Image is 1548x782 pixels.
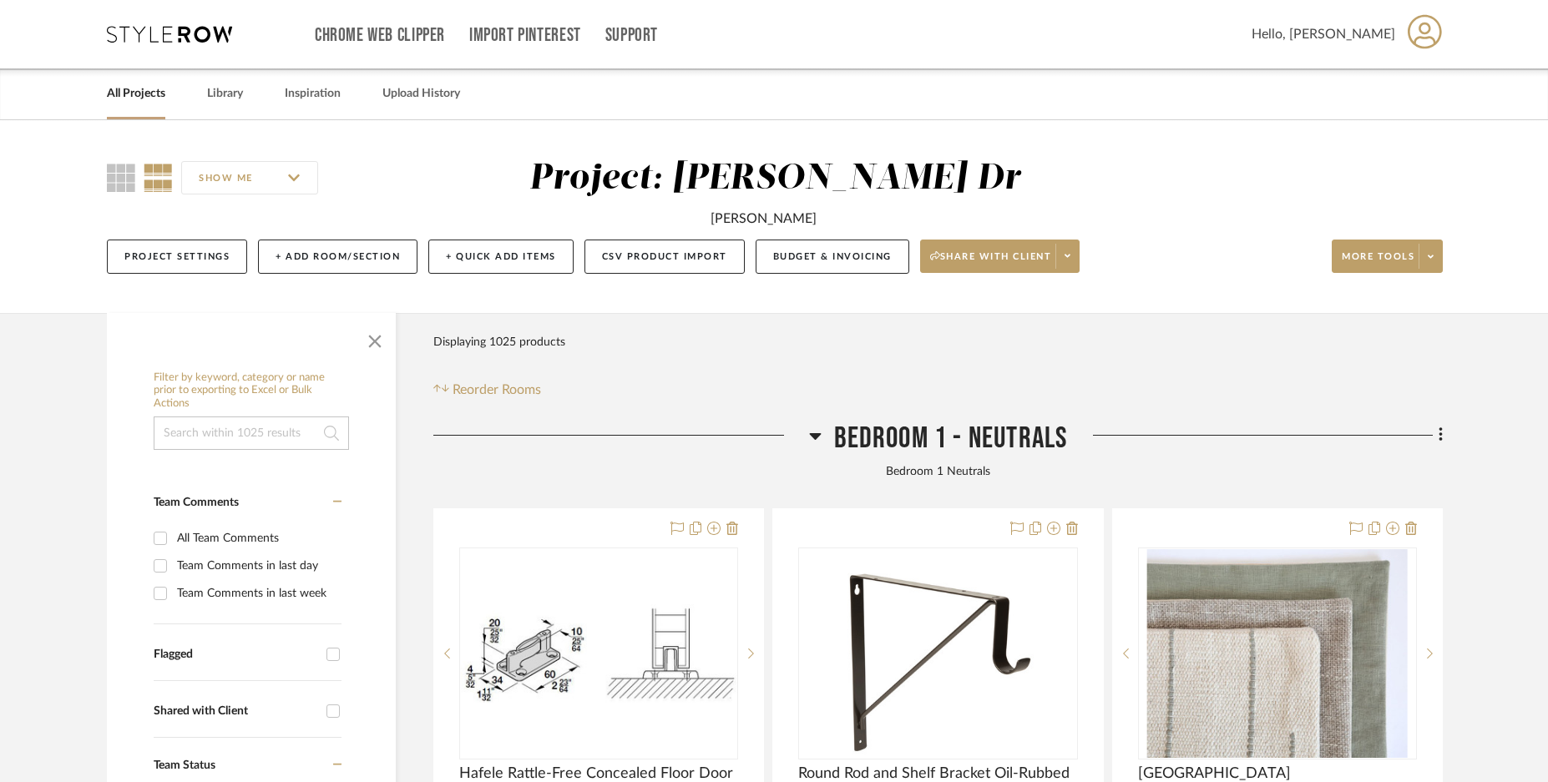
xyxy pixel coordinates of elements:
[315,28,445,43] a: Chrome Web Clipper
[177,552,337,579] div: Team Comments in last day
[177,580,337,607] div: Team Comments in last week
[756,240,909,274] button: Budget & Invoicing
[529,161,1020,196] div: Project: [PERSON_NAME] Dr
[1252,24,1395,44] span: Hello, [PERSON_NAME]
[107,240,247,274] button: Project Settings
[382,83,460,105] a: Upload History
[358,321,392,355] button: Close
[920,240,1080,273] button: Share with client
[154,497,239,508] span: Team Comments
[177,525,337,552] div: All Team Comments
[453,380,541,400] span: Reorder Rooms
[1139,548,1416,759] div: 0
[207,83,243,105] a: Library
[154,704,318,719] div: Shared with Client
[799,548,1076,759] div: 0
[154,759,215,771] span: Team Status
[154,416,349,450] input: Search within 1025 results
[428,240,574,274] button: + Quick Add Items
[711,209,817,229] div: [PERSON_NAME]
[258,240,417,274] button: + Add Room/Section
[833,549,1042,758] img: Round Rod and Shelf Bracket Oil-Rubbed Bronze
[107,83,165,105] a: All Projects
[461,604,736,703] img: Hafele Rattle-Free Concealed Floor Door Guide - EACH (Black)
[469,28,581,43] a: Import Pinterest
[433,325,565,359] div: Displaying 1025 products
[433,380,541,400] button: Reorder Rooms
[285,83,341,105] a: Inspiration
[584,240,745,274] button: CSV Product Import
[605,28,658,43] a: Support
[930,250,1052,275] span: Share with client
[1332,240,1443,273] button: More tools
[154,371,349,411] h6: Filter by keyword, category or name prior to exporting to Excel or Bulk Actions
[433,463,1443,482] div: Bedroom 1 Neutrals
[1342,250,1414,275] span: More tools
[154,648,318,662] div: Flagged
[1147,549,1409,758] img: Bilbao
[460,548,737,759] div: 0
[834,421,1068,457] span: Bedroom 1 - neutrals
